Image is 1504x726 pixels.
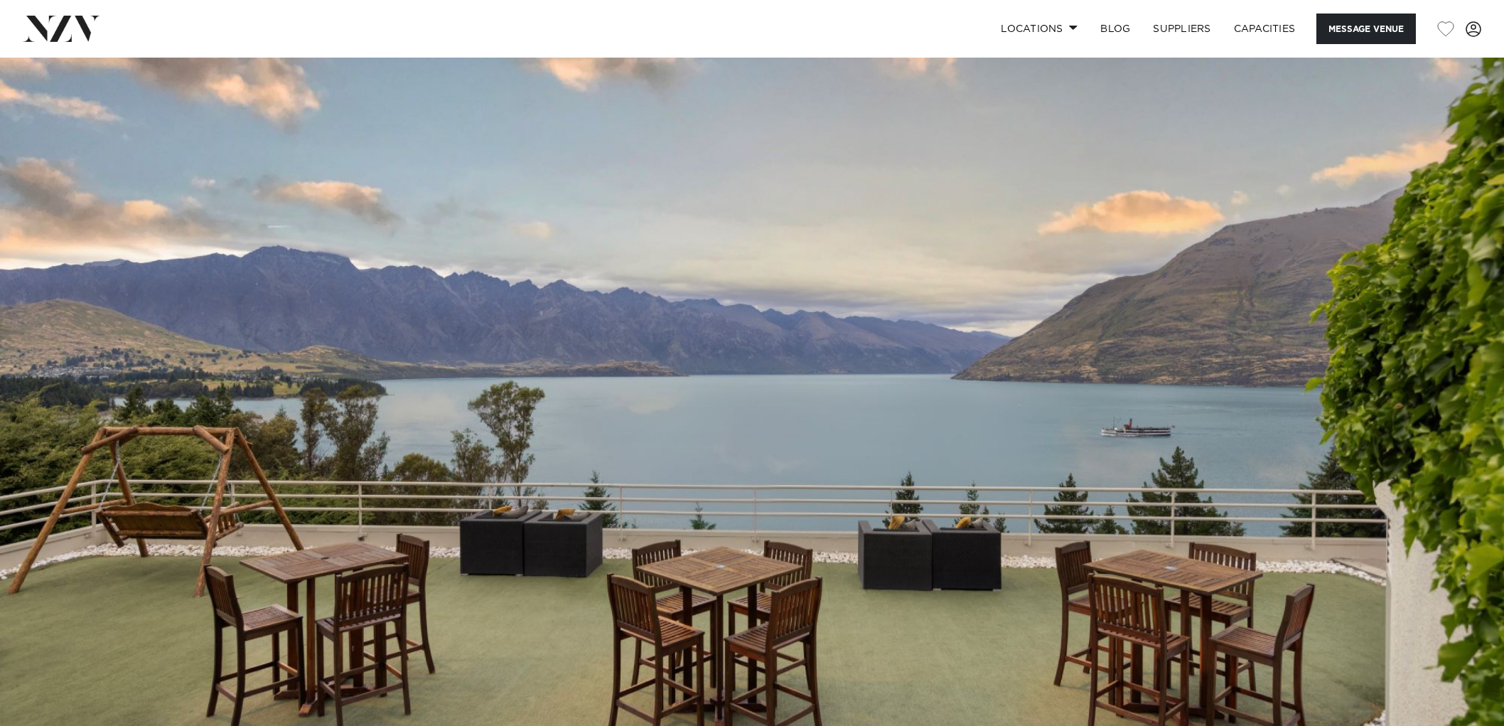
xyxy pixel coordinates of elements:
a: Locations [989,14,1089,44]
a: SUPPLIERS [1142,14,1222,44]
img: nzv-logo.png [23,16,100,41]
a: Capacities [1223,14,1307,44]
button: Message Venue [1316,14,1416,44]
a: BLOG [1089,14,1142,44]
